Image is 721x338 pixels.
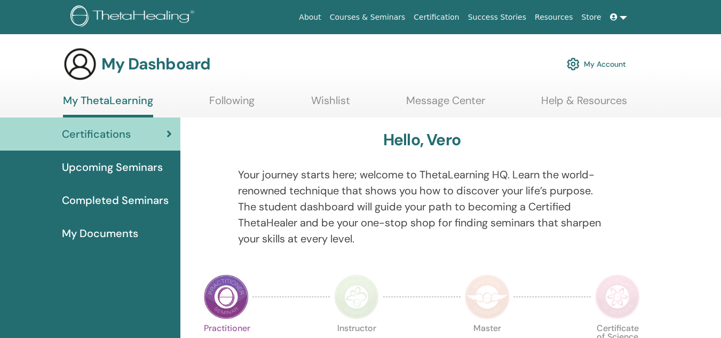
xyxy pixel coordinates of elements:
span: Upcoming Seminars [62,159,163,175]
h3: My Dashboard [101,54,210,74]
span: My Documents [62,225,138,241]
p: Your journey starts here; welcome to ThetaLearning HQ. Learn the world-renowned technique that sh... [238,167,606,247]
a: My ThetaLearning [63,94,153,117]
a: Store [577,7,606,27]
img: Practitioner [204,274,249,319]
img: logo.png [70,5,198,29]
a: Following [209,94,255,115]
span: Certifications [62,126,131,142]
a: My Account [567,52,626,76]
img: Instructor [334,274,379,319]
h3: Hello, Vero [383,130,461,150]
img: generic-user-icon.jpg [63,47,97,81]
a: Certification [409,7,463,27]
a: Help & Resources [541,94,627,115]
a: Message Center [406,94,485,115]
span: Completed Seminars [62,192,169,208]
img: Master [465,274,510,319]
a: Courses & Seminars [326,7,410,27]
a: Resources [530,7,577,27]
a: Success Stories [464,7,530,27]
img: cog.svg [567,55,580,73]
img: Certificate of Science [595,274,640,319]
a: Wishlist [311,94,350,115]
a: About [295,7,325,27]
